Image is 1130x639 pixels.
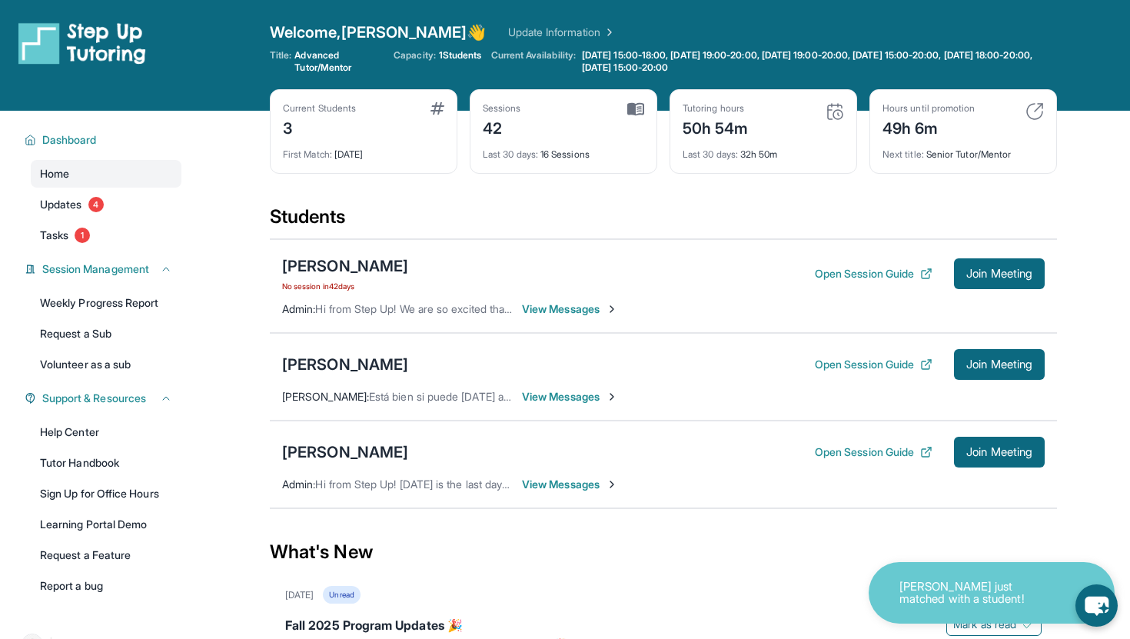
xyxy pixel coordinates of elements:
[966,269,1032,278] span: Join Meeting
[270,205,1057,238] div: Students
[323,586,360,604] div: Unread
[522,477,618,492] span: View Messages
[88,197,104,212] span: 4
[826,102,844,121] img: card
[31,541,181,569] a: Request a Feature
[282,280,408,292] span: No session in 42 days
[270,49,291,74] span: Title:
[579,49,1057,74] a: [DATE] 15:00-18:00, [DATE] 19:00-20:00, [DATE] 19:00-20:00, [DATE] 15:00-20:00, [DATE] 18:00-20:0...
[42,132,97,148] span: Dashboard
[522,389,618,404] span: View Messages
[508,25,616,40] a: Update Information
[522,301,618,317] span: View Messages
[31,191,181,218] a: Updates4
[282,255,408,277] div: [PERSON_NAME]
[283,148,332,160] span: First Match :
[282,354,408,375] div: [PERSON_NAME]
[966,360,1032,369] span: Join Meeting
[40,166,69,181] span: Home
[483,148,538,160] span: Last 30 days :
[18,22,146,65] img: logo
[606,478,618,491] img: Chevron-Right
[31,289,181,317] a: Weekly Progress Report
[31,221,181,249] a: Tasks1
[270,22,487,43] span: Welcome, [PERSON_NAME] 👋
[483,102,521,115] div: Sessions
[282,390,369,403] span: [PERSON_NAME] :
[954,349,1045,380] button: Join Meeting
[815,357,932,372] button: Open Session Guide
[882,115,975,139] div: 49h 6m
[36,261,172,277] button: Session Management
[270,518,1057,586] div: What's New
[282,478,315,491] span: Admin :
[815,266,932,281] button: Open Session Guide
[683,102,749,115] div: Tutoring hours
[31,418,181,446] a: Help Center
[31,480,181,508] a: Sign Up for Office Hours
[483,115,521,139] div: 42
[31,511,181,538] a: Learning Portal Demo
[42,391,146,406] span: Support & Resources
[683,115,749,139] div: 50h 54m
[294,49,384,74] span: Advanced Tutor/Mentor
[40,197,82,212] span: Updates
[283,115,356,139] div: 3
[36,132,172,148] button: Dashboard
[483,139,644,161] div: 16 Sessions
[582,49,1054,74] span: [DATE] 15:00-18:00, [DATE] 19:00-20:00, [DATE] 19:00-20:00, [DATE] 15:00-20:00, [DATE] 18:00-20:0...
[31,449,181,477] a: Tutor Handbook
[606,391,618,403] img: Chevron-Right
[882,102,975,115] div: Hours until promotion
[31,572,181,600] a: Report a bug
[954,437,1045,468] button: Join Meeting
[953,617,1016,632] span: Mark as read
[285,589,314,601] div: [DATE]
[683,148,738,160] span: Last 30 days :
[31,351,181,378] a: Volunteer as a sub
[282,441,408,463] div: [PERSON_NAME]
[285,616,1042,637] div: Fall 2025 Program Updates 🎉
[42,261,149,277] span: Session Management
[882,139,1044,161] div: Senior Tutor/Mentor
[946,613,1042,636] button: Mark as read
[966,448,1032,457] span: Join Meeting
[954,258,1045,289] button: Join Meeting
[36,391,172,406] button: Support & Resources
[369,390,759,403] span: Está bien si puede [DATE] a las 6:30 o a las 7:00 pm o 7:30 pm está bien gracias
[31,160,181,188] a: Home
[75,228,90,243] span: 1
[683,139,844,161] div: 32h 50m
[394,49,436,62] span: Capacity:
[283,139,444,161] div: [DATE]
[283,102,356,115] div: Current Students
[40,228,68,243] span: Tasks
[491,49,576,74] span: Current Availability:
[882,148,924,160] span: Next title :
[1025,102,1044,121] img: card
[1022,618,1035,631] img: Mark as read
[439,49,482,62] span: 1 Students
[1075,584,1118,627] button: chat-button
[430,102,444,115] img: card
[282,302,315,315] span: Admin :
[815,444,932,460] button: Open Session Guide
[31,320,181,348] a: Request a Sub
[606,303,618,315] img: Chevron-Right
[600,25,616,40] img: Chevron Right
[627,102,644,116] img: card
[899,581,1053,606] p: [PERSON_NAME] just matched with a student!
